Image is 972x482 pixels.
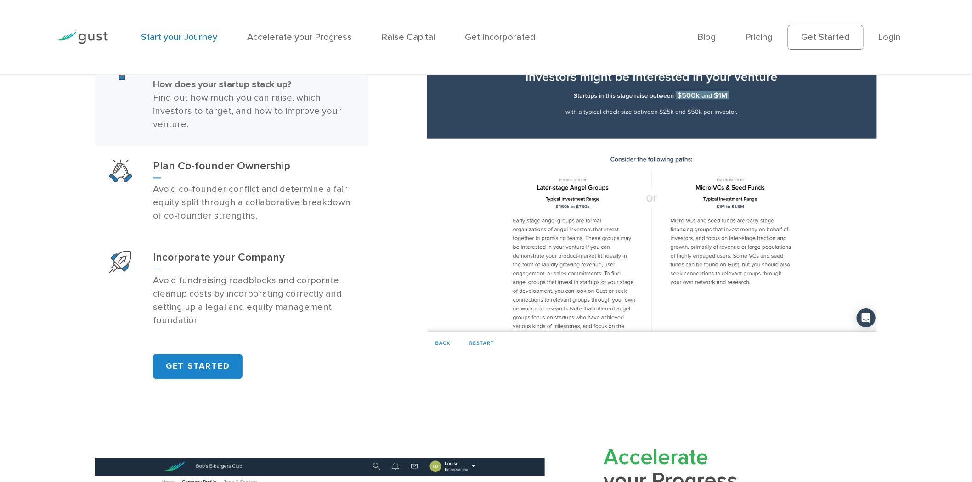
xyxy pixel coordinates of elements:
a: Plan Co Founder OwnershipPlan Co-founder OwnershipAvoid co-founder conflict and determine a fair ... [95,146,368,237]
img: Benchmark your Venture [427,9,876,353]
a: Pricing [746,32,773,43]
a: Accelerate your Progress [247,32,352,43]
p: Avoid co-founder conflict and determine a fair equity split through a collaborative breakdown of ... [153,183,354,224]
img: Start Your Company [109,251,131,273]
img: Plan Co Founder Ownership [109,160,132,183]
a: Raise Capital [382,32,435,43]
span: Find out how much you can raise, which investors to target, and how to improve your venture. [153,93,341,130]
a: Login [879,32,901,43]
a: GET STARTED [153,354,243,379]
a: Start your Journey [141,32,217,43]
h3: Incorporate your Company [153,251,354,269]
span: Accelerate [604,445,708,471]
p: Avoid fundraising roadblocks and corporate cleanup costs by incorporating correctly and setting u... [153,275,354,328]
a: Get Incorporated [465,32,536,43]
a: Blog [698,32,716,43]
strong: How does your startup stack up? [153,79,291,90]
a: Start Your CompanyIncorporate your CompanyAvoid fundraising roadblocks and corporate cleanup cost... [95,237,368,342]
a: Benchmark Your VentureBenchmark your VentureHow does your startup stack up? Find out how much you... [95,41,368,146]
img: Gust Logo [57,32,108,44]
h3: Plan Co-founder Ownership [153,160,354,178]
a: Get Started [788,25,864,50]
